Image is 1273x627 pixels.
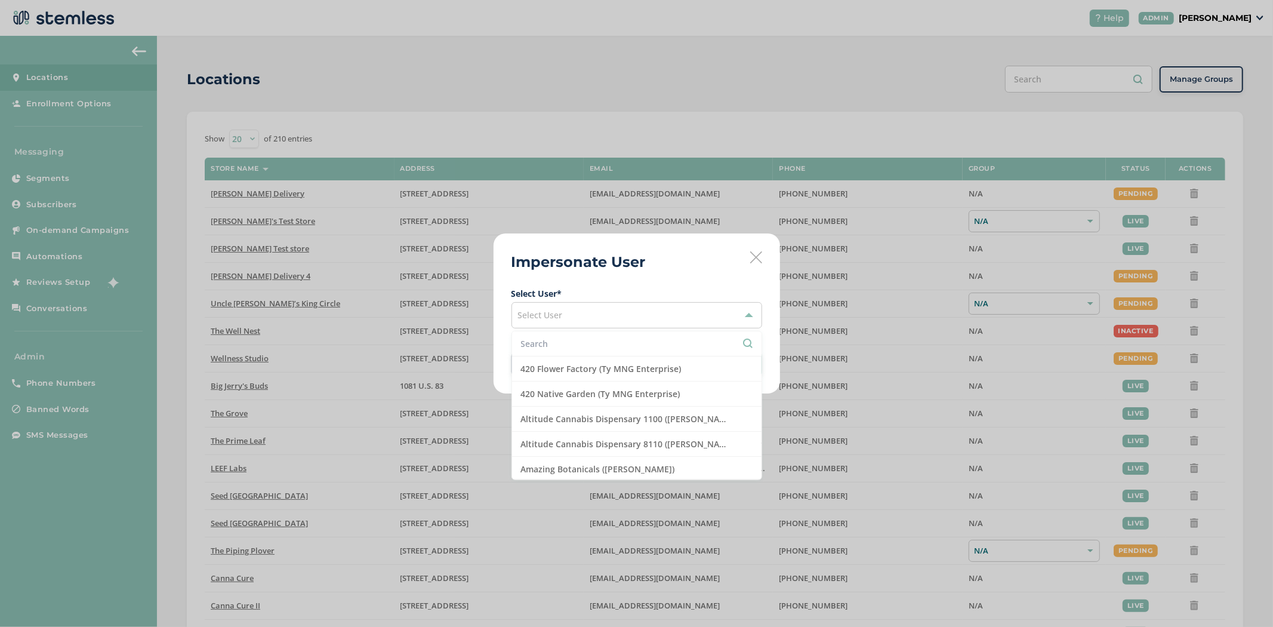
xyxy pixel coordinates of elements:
input: Search [521,337,753,350]
li: Altitude Cannabis Dispensary 8110 ([PERSON_NAME]) [512,432,762,457]
label: Select User [511,287,762,300]
li: 420 Native Garden (Ty MNG Enterprise) [512,382,762,407]
li: Altitude Cannabis Dispensary 1100 ([PERSON_NAME]) [512,407,762,432]
li: Amazing Botanicals ([PERSON_NAME]) [512,457,762,482]
iframe: Chat Widget [1213,570,1273,627]
span: Select User [518,309,563,321]
li: 420 Flower Factory (Ty MNG Enterprise) [512,356,762,382]
h2: Impersonate User [511,251,646,273]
